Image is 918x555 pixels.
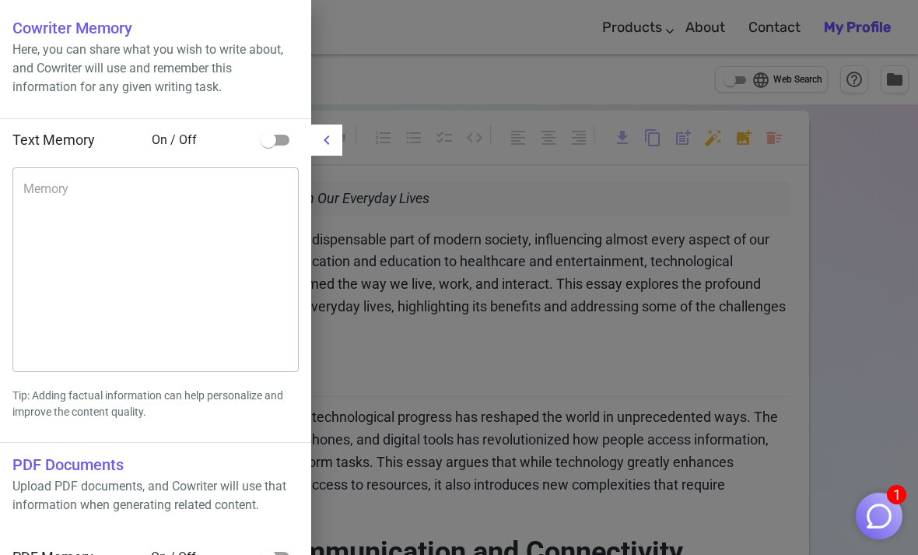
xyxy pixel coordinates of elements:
[887,485,906,504] span: 1
[152,131,254,149] span: On / Off
[311,125,342,156] button: menu
[12,40,299,97] p: Here, you can share what you wish to write about, and Cowriter will use and remember this informa...
[12,452,299,477] h6: PDF Documents
[12,132,95,148] span: Text Memory
[864,501,894,531] img: Close chat
[12,16,299,40] h6: Cowriter Memory
[12,477,299,515] p: Upload PDF documents, and Cowriter will use that information when generating related content.
[12,388,299,420] p: Tip: Adding factual information can help personalize and improve the content quality.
